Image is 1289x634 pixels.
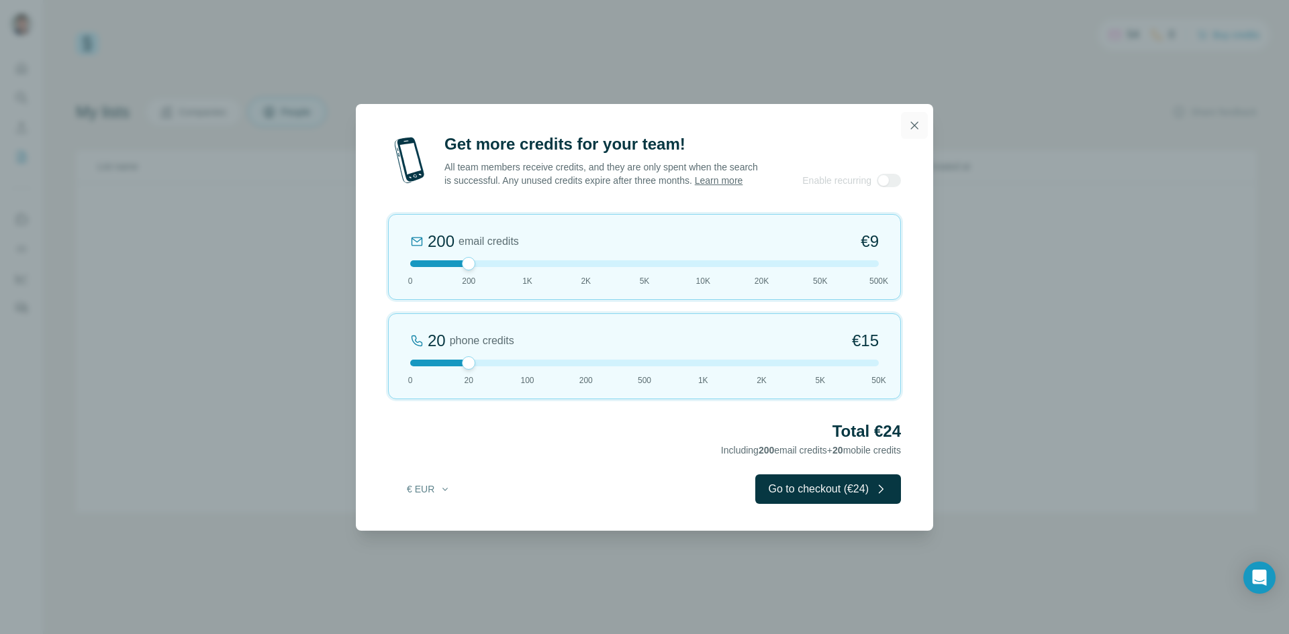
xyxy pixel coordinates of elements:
[408,374,413,386] span: 0
[462,275,475,287] span: 200
[696,275,710,287] span: 10K
[721,445,901,456] span: Including email credits + mobile credits
[640,275,650,287] span: 5K
[813,275,827,287] span: 50K
[698,374,708,386] span: 1K
[832,445,843,456] span: 20
[871,374,886,386] span: 50K
[581,275,591,287] span: 2K
[852,330,879,352] span: €15
[579,374,593,386] span: 200
[695,175,743,186] a: Learn more
[755,275,769,287] span: 20K
[397,477,460,501] button: € EUR
[1243,562,1276,594] div: Open Intercom Messenger
[522,275,532,287] span: 1K
[638,374,651,386] span: 500
[388,134,431,187] img: mobile-phone
[861,231,879,252] span: €9
[428,231,455,252] div: 200
[869,275,888,287] span: 500K
[520,374,534,386] span: 100
[815,374,825,386] span: 5K
[465,374,473,386] span: 20
[759,445,774,456] span: 200
[388,421,901,442] h2: Total €24
[444,160,759,187] p: All team members receive credits, and they are only spent when the search is successful. Any unus...
[459,233,519,250] span: email credits
[450,333,514,349] span: phone credits
[802,174,871,187] span: Enable recurring
[755,474,901,504] button: Go to checkout (€24)
[408,275,413,287] span: 0
[428,330,446,352] div: 20
[757,374,767,386] span: 2K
